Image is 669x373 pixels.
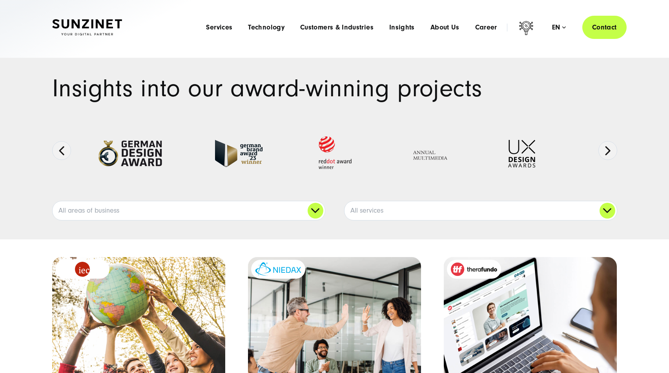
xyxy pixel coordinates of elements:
div: en [552,24,566,31]
img: German Brand Award 2023 Winner - fullservice digital agentur SUNZINET [215,140,262,167]
button: Next [598,141,617,160]
img: SUNZINET Full Service Digital Agentur [52,19,122,36]
img: therafundo_10-2024_logo_2c [451,263,497,276]
a: About Us [430,24,459,31]
a: Insights [389,24,415,31]
a: All services [345,201,617,220]
a: Contact [582,16,627,39]
a: Customers & Industries [300,24,374,31]
img: logo_IEC [75,262,90,277]
a: Services [206,24,232,31]
img: UX-Design-Awards - fullservice digital agentur SUNZINET [508,140,535,167]
a: Technology [248,24,284,31]
a: All areas of business [53,201,325,220]
h1: Insights into our award-winning projects [52,77,617,101]
img: niedax-logo [255,262,301,276]
img: German-Design-Award - fullservice digital agentur SUNZINET [98,140,162,167]
img: Full Service Digitalagentur - Annual Multimedia Awards [407,140,456,167]
a: Career [475,24,497,31]
img: Red Dot Award winner - fullservice digital agentur SUNZINET [315,134,355,173]
button: Previous [52,141,71,160]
